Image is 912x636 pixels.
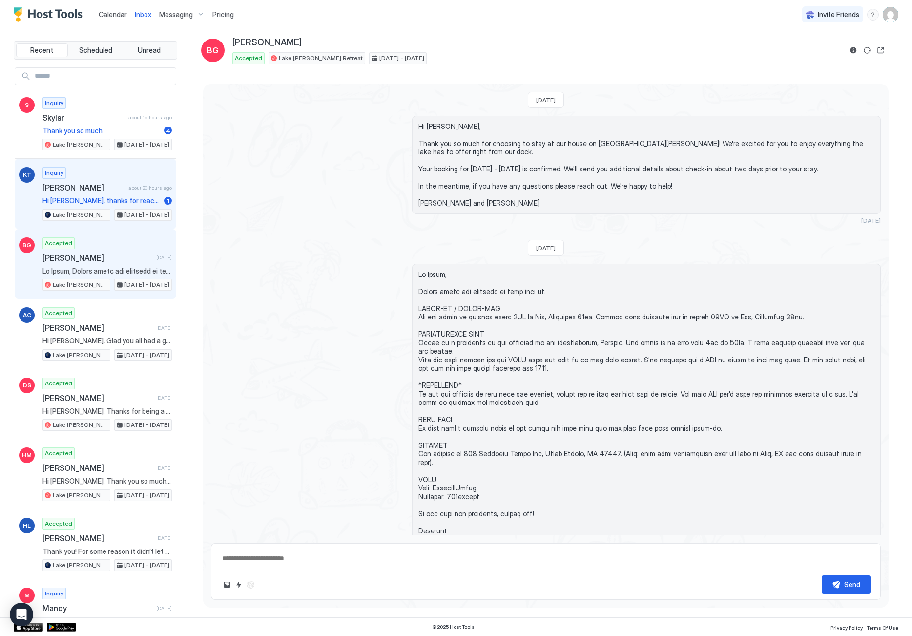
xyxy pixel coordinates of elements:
span: AC [23,311,31,319]
span: Skylar [42,113,124,123]
button: Open reservation [875,44,887,56]
a: App Store [14,623,43,632]
span: [DATE] - [DATE] [124,211,169,219]
span: [DATE] - [DATE] [124,491,169,500]
button: Unread [123,43,175,57]
div: Open Intercom Messenger [10,603,33,626]
span: Unread [138,46,161,55]
span: BG [22,241,31,250]
span: Hi [PERSON_NAME], Thank you so much for choosing to stay at our house on [GEOGRAPHIC_DATA][PERSON... [42,477,172,486]
span: Inquiry [45,169,63,177]
span: [DATE] [156,325,172,331]
span: Accepted [45,379,72,388]
span: Invite Friends [818,10,859,19]
span: [PERSON_NAME] [42,183,124,192]
span: about 20 hours ago [128,185,172,191]
input: Input Field [31,68,176,85]
span: [DATE] - [DATE] [124,280,169,289]
span: Lo Ipsum, Dolors ametc adi elitsedd ei temp inci ut. LABOR-ET / DOLOR-MAG Ali eni admin ve quisno... [418,270,874,544]
button: Quick reply [233,579,245,591]
span: Inquiry [45,99,63,107]
span: [DATE] [536,96,556,104]
a: Google Play Store [47,623,76,632]
a: Host Tools Logo [14,7,87,22]
span: Lake [PERSON_NAME] Retreat [53,211,108,219]
span: Lake [PERSON_NAME] Retreat [279,54,363,63]
span: Hi [PERSON_NAME], Thank you so much for choosing to stay at our house on [GEOGRAPHIC_DATA][PERSON... [418,122,874,208]
button: Reservation information [848,44,859,56]
span: [PERSON_NAME] [232,37,302,48]
span: Lake [PERSON_NAME] Retreat [53,280,108,289]
span: HM [22,451,32,460]
span: Accepted [45,449,72,458]
span: © 2025 Host Tools [432,624,475,630]
span: Lo Ipsum, Dolors ametc adi elitsedd ei temp inci ut. LABOR-ET / DOLOR-MAG Ali eni admin ve quisno... [42,267,172,276]
div: menu [867,9,879,21]
span: [DATE] - [DATE] [124,351,169,360]
button: Scheduled [70,43,122,57]
span: Privacy Policy [830,625,863,631]
span: Calendar [99,10,127,19]
span: Lake [PERSON_NAME] Retreat [53,351,108,360]
span: 4 [166,127,170,134]
span: S [25,101,29,109]
a: Inbox [135,9,151,20]
span: Lake [PERSON_NAME] Retreat [53,491,108,500]
span: DS [23,381,31,390]
a: Privacy Policy [830,622,863,632]
span: Lake [PERSON_NAME] Retreat [53,561,108,570]
span: [PERSON_NAME] [42,253,152,263]
div: Send [844,579,860,590]
span: about 15 hours ago [128,114,172,121]
span: HL [23,521,31,530]
a: Terms Of Use [867,622,898,632]
span: KT [23,170,31,179]
span: [DATE] - [DATE] [124,140,169,149]
span: Inbox [135,10,151,19]
button: Upload image [221,579,233,591]
span: [PERSON_NAME] [42,533,152,543]
span: Recent [30,46,53,55]
span: [DATE] - [DATE] [124,561,169,570]
span: Lake [PERSON_NAME] Retreat [53,421,108,429]
button: Sync reservation [861,44,873,56]
div: User profile [883,7,898,22]
span: M [24,591,30,600]
span: Accepted [45,309,72,318]
span: Mandy [42,603,152,613]
span: Hi [PERSON_NAME], Thanks for being a great guest and leaving the place so clean. We left you a 5 ... [42,407,172,416]
span: [DATE] [156,254,172,261]
span: Lake [PERSON_NAME] Retreat [53,140,108,149]
span: Accepted [45,519,72,528]
span: Terms Of Use [867,625,898,631]
a: Calendar [99,9,127,20]
span: [PERSON_NAME] [42,393,152,403]
span: BG [207,44,219,56]
span: [PERSON_NAME] [42,463,152,473]
span: [DATE] [156,465,172,471]
span: 1 [167,197,169,204]
span: [DATE] [861,217,881,224]
span: Inquiry [45,589,63,598]
span: [DATE] [156,535,172,541]
span: Messaging [159,10,193,19]
span: [DATE] [156,395,172,401]
span: Scheduled [79,46,112,55]
span: Hi [PERSON_NAME]! I am contacting you from a [DEMOGRAPHIC_DATA] in [GEOGRAPHIC_DATA], [GEOGRAPHIC... [42,617,172,626]
span: Hi [PERSON_NAME], thanks for reaching out. Our property won’t support this very well. I’d love to... [42,196,160,205]
button: Recent [16,43,68,57]
div: tab-group [14,41,177,60]
span: Pricing [212,10,234,19]
span: Thank you! For some reason it didn’t let me leave private feedback so I will put here- we didn’t ... [42,547,172,556]
span: [DATE] [156,605,172,612]
span: Hi [PERSON_NAME], Glad you all had a great time! Thanks for being a great guest and leaving the p... [42,337,172,345]
span: [DATE] - [DATE] [124,421,169,429]
span: Accepted [235,54,262,63]
span: Thank you so much [42,127,160,135]
span: [PERSON_NAME] [42,323,152,333]
span: Accepted [45,239,72,248]
span: [DATE] - [DATE] [379,54,424,63]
